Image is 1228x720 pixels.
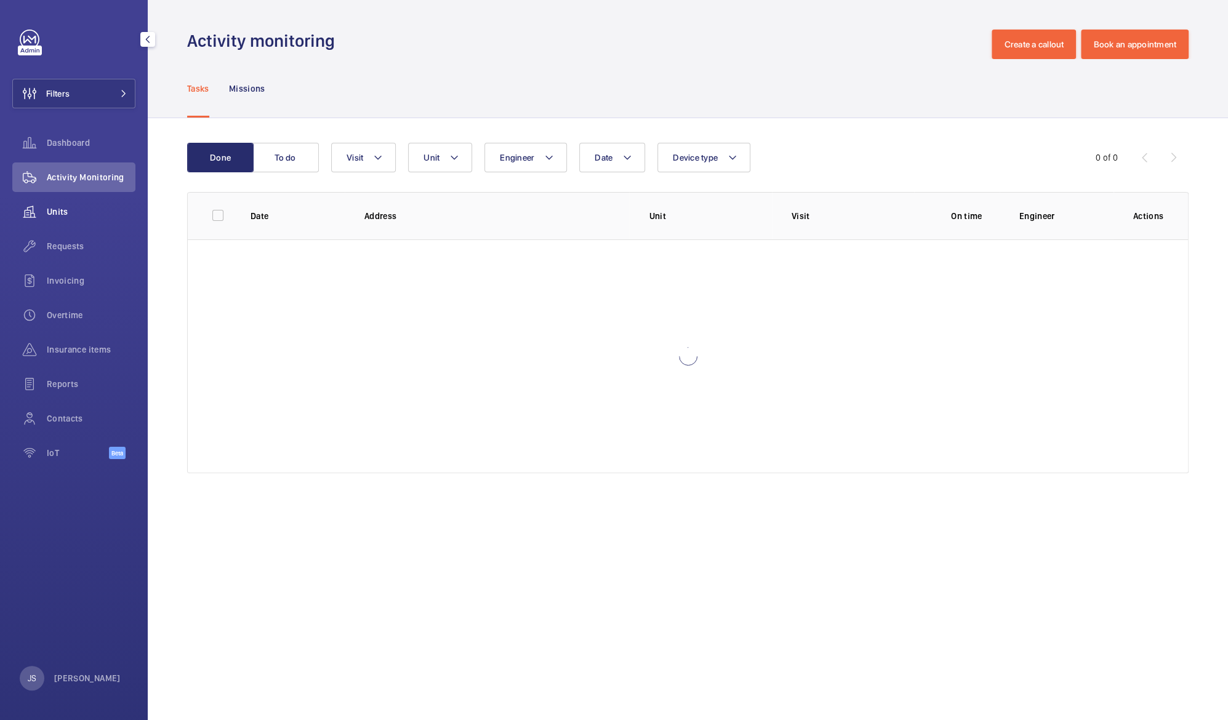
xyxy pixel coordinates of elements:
[187,30,342,52] h1: Activity monitoring
[47,240,135,252] span: Requests
[408,143,472,172] button: Unit
[47,206,135,218] span: Units
[47,343,135,356] span: Insurance items
[934,210,1000,222] p: On time
[47,137,135,149] span: Dashboard
[484,143,567,172] button: Engineer
[187,82,209,95] p: Tasks
[595,153,612,162] span: Date
[47,412,135,425] span: Contacts
[657,143,750,172] button: Device type
[579,143,645,172] button: Date
[47,447,109,459] span: IoT
[47,378,135,390] span: Reports
[28,672,36,684] p: JS
[364,210,629,222] p: Address
[229,82,265,95] p: Missions
[251,210,345,222] p: Date
[992,30,1076,59] button: Create a callout
[1133,210,1163,222] p: Actions
[500,153,534,162] span: Engineer
[649,210,771,222] p: Unit
[673,153,718,162] span: Device type
[1019,210,1114,222] p: Engineer
[12,79,135,108] button: Filters
[347,153,363,162] span: Visit
[1096,151,1118,164] div: 0 of 0
[47,274,135,287] span: Invoicing
[47,309,135,321] span: Overtime
[109,447,126,459] span: Beta
[46,87,70,100] span: Filters
[1081,30,1189,59] button: Book an appointment
[54,672,121,684] p: [PERSON_NAME]
[792,210,914,222] p: Visit
[252,143,319,172] button: To do
[331,143,396,172] button: Visit
[187,143,254,172] button: Done
[423,153,439,162] span: Unit
[47,171,135,183] span: Activity Monitoring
